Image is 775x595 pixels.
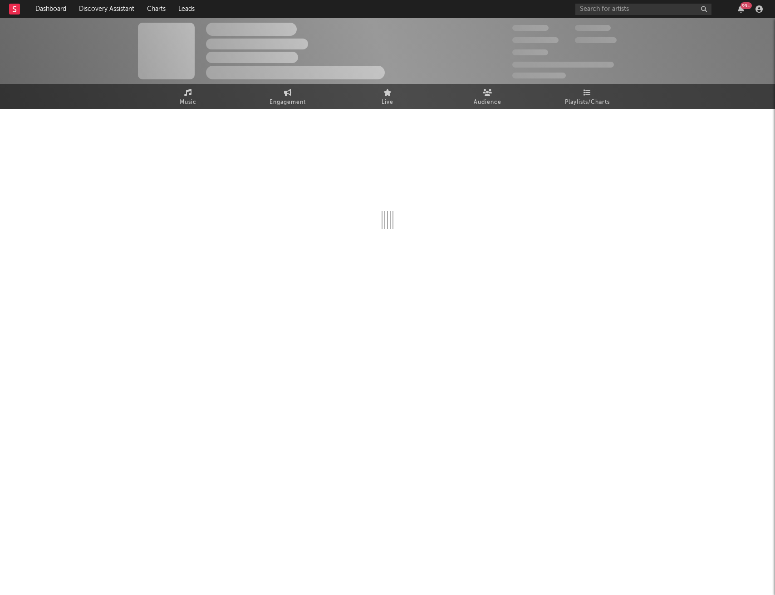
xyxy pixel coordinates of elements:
[138,84,238,109] a: Music
[474,97,501,108] span: Audience
[575,25,611,31] span: 100,000
[512,37,559,43] span: 50,000,000
[565,97,610,108] span: Playlists/Charts
[575,37,617,43] span: 1,000,000
[270,97,306,108] span: Engagement
[537,84,637,109] a: Playlists/Charts
[437,84,537,109] a: Audience
[575,4,711,15] input: Search for artists
[180,97,196,108] span: Music
[512,62,614,68] span: 50,000,000 Monthly Listeners
[741,2,752,9] div: 99 +
[382,97,393,108] span: Live
[512,49,548,55] span: 100,000
[238,84,338,109] a: Engagement
[512,73,566,78] span: Jump Score: 85.0
[338,84,437,109] a: Live
[738,5,744,13] button: 99+
[512,25,549,31] span: 300,000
